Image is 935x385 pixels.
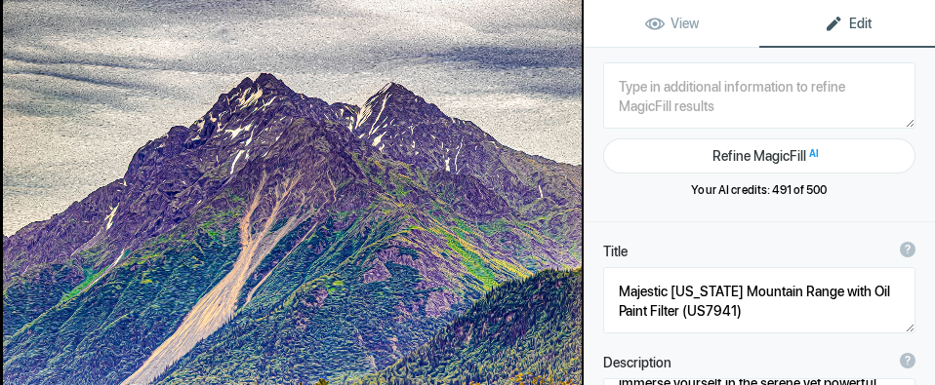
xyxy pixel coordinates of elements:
[824,16,872,31] span: Edit
[645,16,699,31] span: View
[691,183,827,197] span: Your AI credits: 491 of 500
[900,353,915,368] div: ?
[900,242,915,257] div: ?
[603,242,628,261] b: Title
[809,146,819,161] span: AI
[603,138,915,173] button: Refine MagicFillAI
[603,353,671,372] b: Description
